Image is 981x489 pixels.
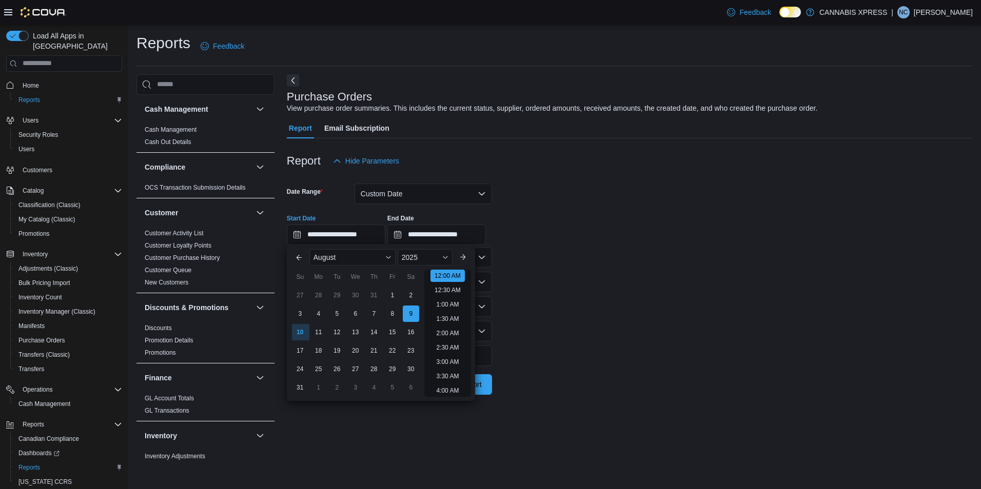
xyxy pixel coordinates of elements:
button: Canadian Compliance [10,432,126,446]
p: | [891,6,893,18]
span: Customer Activity List [145,229,204,237]
a: Purchase Orders [14,334,69,347]
button: Reports [10,93,126,107]
h3: Customer [145,208,178,218]
button: Users [2,113,126,128]
div: day-11 [310,324,327,340]
input: Press the down key to enter a popover containing a calendar. Press the escape key to close the po... [287,225,385,245]
span: Dashboards [18,449,60,457]
span: Inventory Count [18,293,62,301]
span: Operations [18,383,122,396]
li: 12:30 AM [430,284,465,296]
a: Customer Loyalty Points [145,242,211,249]
button: Inventory [254,430,266,442]
button: Finance [254,372,266,384]
span: Canadian Compliance [14,433,122,445]
span: Inventory Adjustments [145,452,205,460]
a: Inventory Manager (Classic) [14,305,100,318]
span: GL Transactions [145,406,189,415]
button: Home [2,78,126,93]
div: day-14 [366,324,382,340]
h3: Cash Management [145,104,208,114]
button: Promotions [10,227,126,241]
button: Previous Month [291,249,307,266]
span: Reports [18,96,40,104]
div: day-7 [366,305,382,322]
button: Inventory [2,247,126,261]
h3: Discounts & Promotions [145,302,228,313]
span: Customers [23,166,52,174]
h3: Finance [145,373,172,383]
span: Bulk Pricing Import [18,279,70,287]
div: day-18 [310,342,327,359]
span: Transfers (Classic) [18,351,70,359]
div: day-30 [347,287,364,303]
a: GL Transactions [145,407,189,414]
button: Reports [18,418,48,431]
li: 2:30 AM [432,341,463,354]
a: Promotions [14,228,54,240]
a: Security Roles [14,129,62,141]
span: Washington CCRS [14,476,122,488]
button: Operations [18,383,57,396]
span: [US_STATE] CCRS [18,478,72,486]
div: day-4 [310,305,327,322]
span: Classification (Classic) [18,201,81,209]
button: Open list of options [478,278,486,286]
button: Next [287,74,299,87]
a: Cash Management [14,398,74,410]
a: Cash Management [145,126,197,133]
span: Inventory Manager (Classic) [18,308,95,316]
button: Compliance [145,162,252,172]
button: Cash Management [10,397,126,411]
span: Users [14,143,122,155]
div: Su [292,269,308,285]
div: day-3 [292,305,308,322]
div: day-26 [329,361,345,377]
span: Customer Purchase History [145,254,220,262]
button: Open list of options [478,253,486,261]
div: day-13 [347,324,364,340]
div: Cash Management [136,124,274,152]
a: Adjustments (Classic) [14,262,82,275]
div: day-15 [384,324,401,340]
span: Security Roles [18,131,58,139]
span: Cash Management [14,398,122,410]
a: OCS Transaction Submission Details [145,184,246,191]
a: Reports [14,461,44,474]
a: Manifests [14,320,49,332]
span: Reports [14,94,122,106]
button: Open list of options [478,302,486,311]
li: 4:00 AM [432,384,463,397]
label: Date Range [287,188,323,196]
a: Promotions [145,349,176,356]
li: 3:00 AM [432,356,463,368]
a: New Customers [145,279,188,286]
a: Feedback [723,2,775,23]
button: Transfers (Classic) [10,348,126,362]
span: Classification (Classic) [14,199,122,211]
div: day-1 [310,379,327,396]
span: My Catalog (Classic) [14,213,122,226]
button: Custom Date [355,184,492,204]
div: Finance [136,392,274,421]
span: Customers [18,164,122,176]
span: Users [18,114,122,127]
h3: Purchase Orders [287,91,372,103]
div: View purchase order summaries. This includes the current status, supplier, ordered amounts, recei... [287,103,818,114]
button: Operations [2,382,126,397]
span: Adjustments (Classic) [14,262,122,275]
button: Customers [2,162,126,177]
span: Promotions [18,230,50,238]
p: [PERSON_NAME] [914,6,973,18]
div: day-12 [329,324,345,340]
div: day-10 [292,324,308,340]
div: Mo [310,269,327,285]
a: Classification (Classic) [14,199,85,211]
a: Cash Out Details [145,138,191,146]
button: Reports [10,460,126,475]
div: day-5 [384,379,401,396]
span: Transfers [14,363,122,375]
button: Inventory Manager (Classic) [10,304,126,319]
